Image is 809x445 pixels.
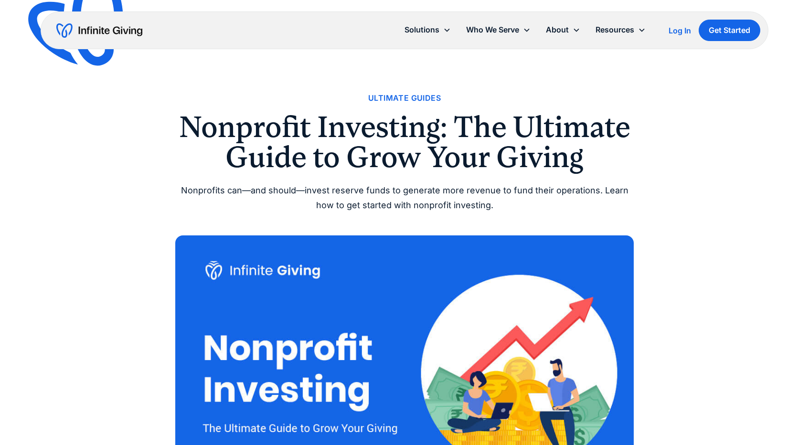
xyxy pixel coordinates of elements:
[368,92,441,105] a: Ultimate Guides
[546,23,569,36] div: About
[699,20,760,41] a: Get Started
[404,23,439,36] div: Solutions
[669,25,691,36] a: Log In
[669,27,691,34] div: Log In
[596,23,634,36] div: Resources
[175,183,634,212] div: Nonprofits can—and should—invest reserve funds to generate more revenue to fund their operations....
[175,112,634,172] h1: Nonprofit Investing: The Ultimate Guide to Grow Your Giving
[466,23,519,36] div: Who We Serve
